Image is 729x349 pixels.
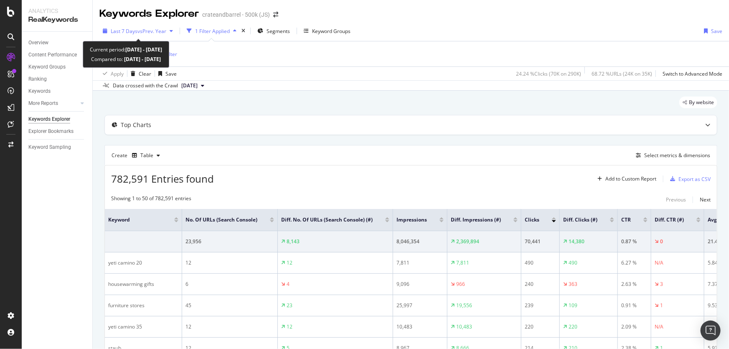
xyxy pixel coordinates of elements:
[660,280,663,288] div: 3
[660,238,663,245] div: 0
[183,24,240,38] button: 1 Filter Applied
[660,302,663,309] div: 1
[569,259,577,267] div: 490
[185,280,274,288] div: 6
[28,127,86,136] a: Explorer Bookmarks
[569,323,577,331] div: 220
[28,143,86,152] a: Keyword Sampling
[592,70,652,77] div: 68.72 % URLs ( 24K on 35K )
[700,195,711,205] button: Next
[28,75,86,84] a: Ranking
[644,152,710,159] div: Select metrics & dimensions
[28,115,86,124] a: Keywords Explorer
[123,56,161,63] b: [DATE] - [DATE]
[185,216,257,224] span: No. of URLs (Search Console)
[28,115,70,124] div: Keywords Explorer
[185,323,274,331] div: 12
[525,323,556,331] div: 220
[663,70,722,77] div: Switch to Advanced Mode
[701,24,722,38] button: Save
[28,87,51,96] div: Keywords
[396,216,427,224] span: Impressions
[287,302,292,309] div: 23
[254,24,293,38] button: Segments
[112,149,163,162] div: Create
[28,51,86,59] a: Content Performance
[525,238,556,245] div: 70,441
[525,259,556,267] div: 490
[127,67,151,80] button: Clear
[139,70,151,77] div: Clear
[605,176,656,181] div: Add to Custom Report
[111,28,137,35] span: Last 7 Days
[28,7,86,15] div: Analytics
[111,195,191,205] div: Showing 1 to 50 of 782,591 entries
[711,28,722,35] div: Save
[240,27,247,35] div: times
[621,238,648,245] div: 0.87 %
[666,196,686,203] div: Previous
[281,216,373,224] span: Diff. No. of URLs (Search Console) (#)
[621,259,648,267] div: 6.27 %
[108,323,178,331] div: yeti camino 35
[28,15,86,25] div: RealKeywords
[99,7,199,21] div: Keywords Explorer
[456,280,465,288] div: 966
[396,280,444,288] div: 9,096
[28,143,71,152] div: Keyword Sampling
[28,51,77,59] div: Content Performance
[525,302,556,309] div: 239
[396,323,444,331] div: 10,483
[28,63,66,71] div: Keyword Groups
[621,302,648,309] div: 0.91 %
[655,216,684,224] span: Diff. CTR (#)
[456,259,469,267] div: 7,811
[701,321,721,341] div: Open Intercom Messenger
[666,195,686,205] button: Previous
[90,45,162,54] div: Current period:
[396,259,444,267] div: 7,811
[300,24,354,38] button: Keyword Groups
[28,127,74,136] div: Explorer Bookmarks
[185,238,274,245] div: 23,956
[689,100,714,105] span: By website
[28,99,78,108] a: More Reports
[287,280,290,288] div: 4
[655,259,663,267] div: N/A
[195,28,230,35] div: 1 Filter Applied
[108,280,178,288] div: housewarming gifts
[396,302,444,309] div: 25,997
[121,121,151,129] div: Top Charts
[28,63,86,71] a: Keyword Groups
[129,149,163,162] button: Table
[125,46,162,53] b: [DATE] - [DATE]
[679,97,717,108] div: legacy label
[140,153,153,158] div: Table
[273,12,278,18] div: arrow-right-arrow-left
[28,38,86,47] a: Overview
[569,302,577,309] div: 109
[185,302,274,309] div: 45
[28,38,48,47] div: Overview
[111,172,214,186] span: 782,591 Entries found
[525,280,556,288] div: 240
[99,24,176,38] button: Last 7 DaysvsPrev. Year
[594,172,656,186] button: Add to Custom Report
[569,280,577,288] div: 363
[287,323,292,331] div: 12
[181,82,198,89] span: 2025 Sep. 14th
[267,28,290,35] span: Segments
[155,67,177,80] button: Save
[569,238,584,245] div: 14,380
[621,280,648,288] div: 2.63 %
[621,323,648,331] div: 2.09 %
[456,238,479,245] div: 2,369,894
[456,323,472,331] div: 10,483
[516,70,581,77] div: 24.24 % Clicks ( 70K on 290K )
[28,87,86,96] a: Keywords
[451,216,501,224] span: Diff. Impressions (#)
[659,67,722,80] button: Switch to Advanced Mode
[91,54,161,64] div: Compared to:
[113,82,178,89] div: Data crossed with the Crawl
[632,150,710,160] button: Select metrics & dimensions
